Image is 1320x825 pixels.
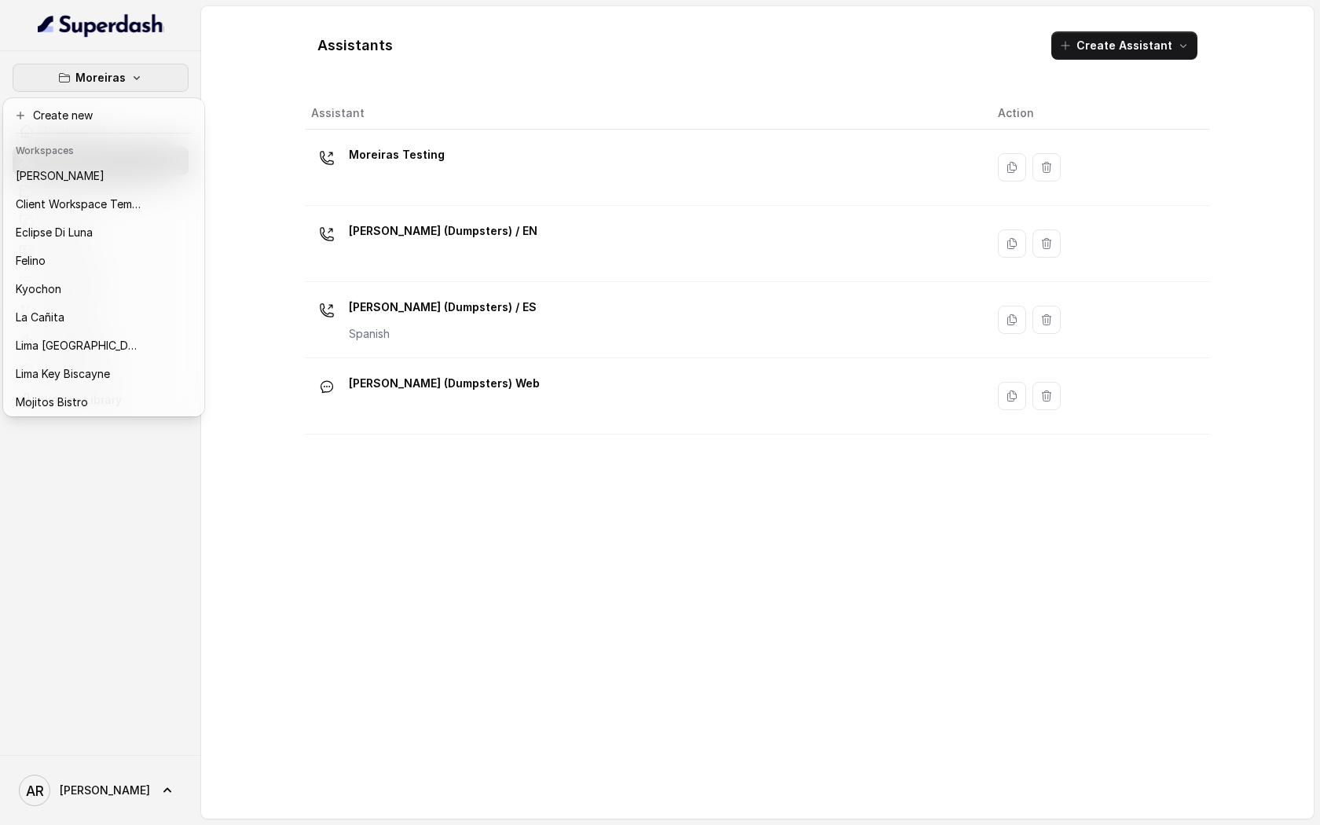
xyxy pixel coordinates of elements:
[16,393,88,412] p: Mojitos Bistro
[16,280,61,299] p: Kyochon
[16,336,141,355] p: Lima [GEOGRAPHIC_DATA]
[6,101,201,130] button: Create new
[75,68,126,87] p: Moreiras
[16,167,104,185] p: [PERSON_NAME]
[16,365,110,383] p: Lima Key Biscayne
[3,98,204,416] div: Moreiras
[6,137,201,162] header: Workspaces
[16,308,64,327] p: La Cañita
[16,195,141,214] p: Client Workspace Template
[13,64,189,92] button: Moreiras
[16,251,46,270] p: Felino
[16,223,93,242] p: Eclipse Di Luna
